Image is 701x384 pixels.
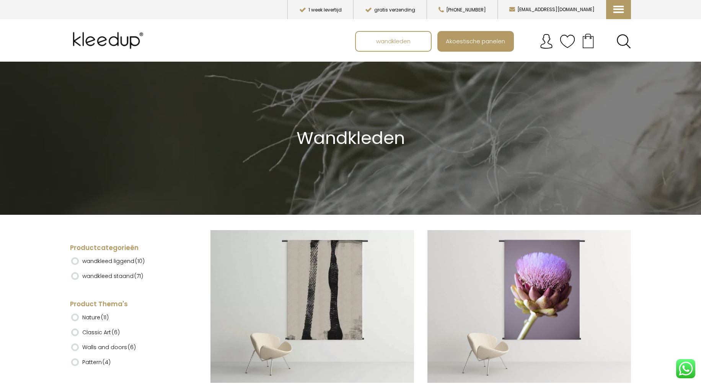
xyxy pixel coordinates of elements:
[539,34,554,49] img: account.svg
[355,31,637,52] nav: Main menu
[575,31,601,50] a: Your cart
[210,230,414,384] a: Anyways
[134,272,143,280] span: (71)
[560,34,575,49] img: verlanglijstje.svg
[135,257,145,265] span: (10)
[438,32,513,51] a: Akoestische panelen
[616,34,631,49] a: Search
[297,126,405,150] span: Wandkleden
[70,243,182,253] h4: Productcategorieën
[372,34,415,48] span: wandkleden
[82,326,120,339] label: Classic Art
[427,230,631,383] img: Arti Choc
[70,25,149,56] img: Kleedup
[82,356,111,369] label: Pattern
[442,34,509,48] span: Akoestische panelen
[82,270,143,283] label: wandkleed staand
[128,343,136,351] span: (6)
[112,328,120,336] span: (6)
[70,300,182,309] h4: Product Thema's
[82,311,109,324] label: Nature
[210,230,414,383] img: Anyways
[101,314,109,321] span: (11)
[356,32,431,51] a: wandkleden
[82,255,145,268] label: wandkleed liggend
[82,341,136,354] label: Walls and doors
[103,358,111,366] span: (4)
